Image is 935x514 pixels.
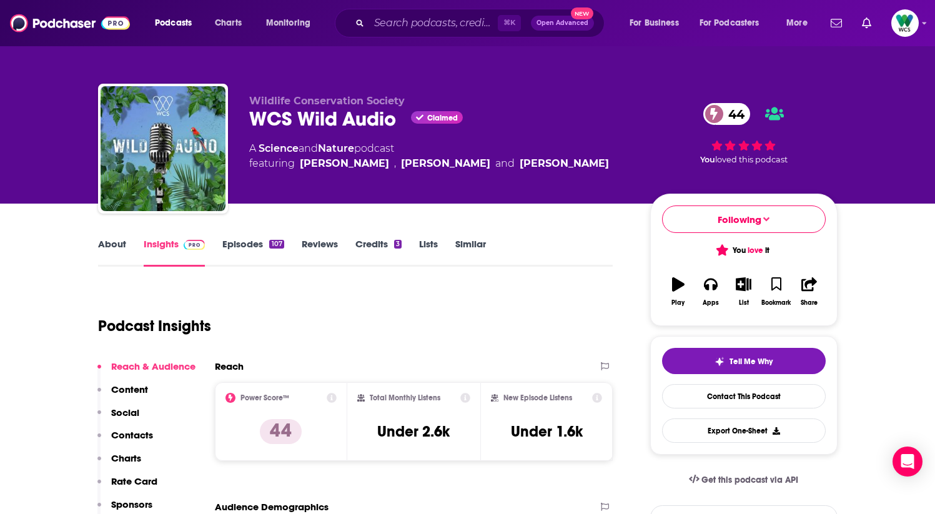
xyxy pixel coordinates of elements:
a: Credits3 [355,238,402,267]
a: Reviews [302,238,338,267]
a: Dan Rosen [520,156,609,171]
span: and [495,156,515,171]
p: Contacts [111,429,153,441]
span: For Podcasters [700,14,759,32]
h1: Podcast Insights [98,317,211,335]
button: You love it [662,238,826,262]
span: Following [718,214,761,225]
button: open menu [257,13,327,33]
a: 44 [703,103,751,125]
p: Social [111,407,139,418]
a: [PERSON_NAME] [401,156,490,171]
button: Social [97,407,139,430]
input: Search podcasts, credits, & more... [369,13,498,33]
span: and [299,142,318,154]
h3: Under 2.6k [377,422,450,441]
span: 44 [716,103,751,125]
div: 107 [269,240,284,249]
button: tell me why sparkleTell Me Why [662,348,826,374]
img: tell me why sparkle [715,357,725,367]
a: About [98,238,126,267]
span: Open Advanced [537,20,588,26]
a: Science [259,142,299,154]
div: Play [671,299,685,307]
button: open menu [778,13,823,33]
a: Charts [207,13,249,33]
button: Show profile menu [891,9,919,37]
a: Show notifications dropdown [826,12,847,34]
span: Charts [215,14,242,32]
a: Show notifications dropdown [857,12,876,34]
p: Sponsors [111,498,152,510]
a: Similar [455,238,486,267]
button: open menu [691,13,778,33]
p: 44 [260,419,302,444]
div: Open Intercom Messenger [893,447,923,477]
span: Tell Me Why [730,357,773,367]
h2: Audience Demographics [215,501,329,513]
span: You [700,155,715,164]
span: Wildlife Conservation Society [249,95,405,107]
div: Share [801,299,818,307]
button: Contacts [97,429,153,452]
button: Play [662,269,695,314]
span: Get this podcast via API [701,475,798,485]
a: Get this podcast via API [679,465,809,495]
button: Reach & Audience [97,360,195,383]
span: featuring [249,156,609,171]
span: , [394,156,396,171]
h2: Power Score™ [240,393,289,402]
button: Open AdvancedNew [531,16,594,31]
button: List [727,269,759,314]
span: For Business [630,14,679,32]
div: 3 [394,240,402,249]
div: Apps [703,299,719,307]
button: open menu [146,13,208,33]
img: Podchaser - Follow, Share and Rate Podcasts [10,11,130,35]
div: List [739,299,749,307]
div: Bookmark [761,299,791,307]
a: Episodes107 [222,238,284,267]
span: love [748,245,763,255]
span: ⌘ K [498,15,521,31]
a: Lists [419,238,438,267]
span: You it [718,245,769,255]
button: Bookmark [760,269,793,314]
button: Content [97,383,148,407]
button: Rate Card [97,475,157,498]
img: User Profile [891,9,919,37]
div: A podcast [249,141,609,171]
h2: Reach [215,360,244,372]
img: WCS Wild Audio [101,86,225,211]
h2: New Episode Listens [503,393,572,402]
p: Content [111,383,148,395]
a: InsightsPodchaser Pro [144,238,205,267]
h3: Under 1.6k [511,422,583,441]
div: 44Youloved this podcast [650,95,838,172]
img: Podchaser Pro [184,240,205,250]
p: Rate Card [111,475,157,487]
button: Apps [695,269,727,314]
p: Reach & Audience [111,360,195,372]
button: Export One-Sheet [662,418,826,443]
button: Following [662,205,826,233]
span: Podcasts [155,14,192,32]
a: Nat Moss [300,156,389,171]
a: Nature [318,142,354,154]
span: Logged in as WCS_Newsroom [891,9,919,37]
h2: Total Monthly Listens [370,393,440,402]
a: Contact This Podcast [662,384,826,408]
button: Charts [97,452,141,475]
span: Claimed [427,115,458,121]
p: Charts [111,452,141,464]
button: Share [793,269,825,314]
span: Monitoring [266,14,310,32]
div: Search podcasts, credits, & more... [347,9,616,37]
span: More [786,14,808,32]
button: open menu [621,13,695,33]
span: New [571,7,593,19]
span: loved this podcast [715,155,788,164]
